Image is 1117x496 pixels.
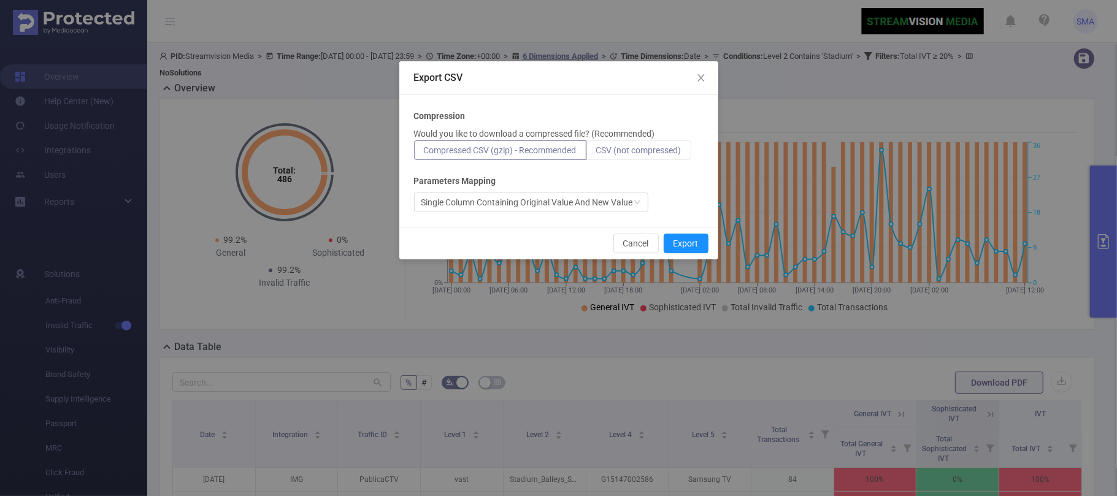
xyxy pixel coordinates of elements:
div: Single Column Containing Original Value And New Value [421,193,633,212]
b: Compression [414,110,466,123]
p: Would you like to download a compressed file? (Recommended) [414,128,655,140]
button: Cancel [613,234,659,253]
span: Compressed CSV (gzip) - Recommended [424,145,577,155]
b: Parameters Mapping [414,175,496,188]
i: icon: down [634,199,641,207]
span: CSV (not compressed) [596,145,681,155]
div: Export CSV [414,71,704,85]
button: Export [664,234,708,253]
button: Close [684,61,718,96]
i: icon: close [696,73,706,83]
